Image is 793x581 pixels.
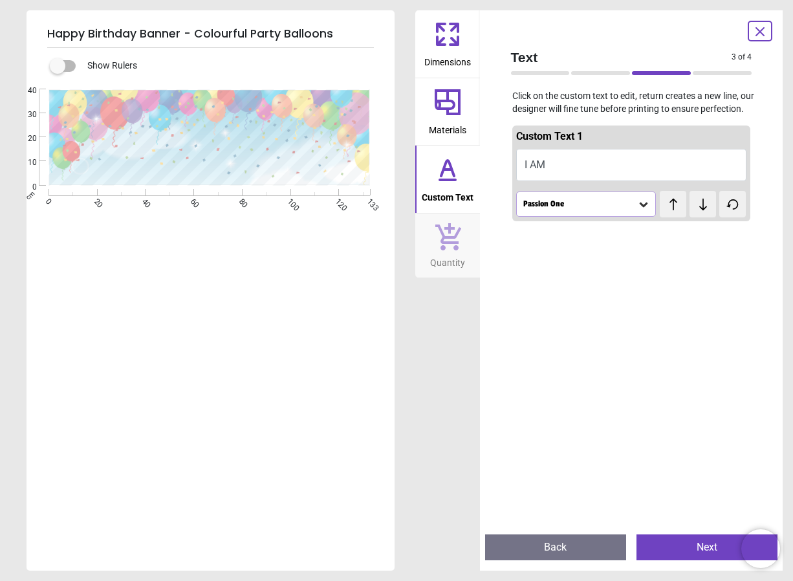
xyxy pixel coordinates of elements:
[430,250,465,270] span: Quantity
[12,157,37,168] span: 10
[636,534,777,560] button: Next
[522,199,638,210] div: Passion One
[25,189,36,201] span: cm
[47,21,374,48] h5: Happy Birthday Banner - Colourful Party Balloons
[732,52,752,63] span: 3 of 4
[12,182,37,193] span: 0
[424,50,471,69] span: Dimensions
[485,534,626,560] button: Back
[12,133,37,144] span: 20
[429,118,466,137] span: Materials
[511,48,732,67] span: Text
[12,85,37,96] span: 40
[516,149,747,181] button: I AM
[415,78,480,146] button: Materials
[741,529,780,568] iframe: Brevo live chat
[415,10,480,78] button: Dimensions
[422,185,473,204] span: Custom Text
[516,130,583,142] span: Custom Text 1
[12,109,37,120] span: 30
[501,90,763,115] p: Click on the custom text to edit, return creates a new line, our designer will fine tune before p...
[415,146,480,213] button: Custom Text
[58,58,395,74] div: Show Rulers
[415,214,480,278] button: Quantity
